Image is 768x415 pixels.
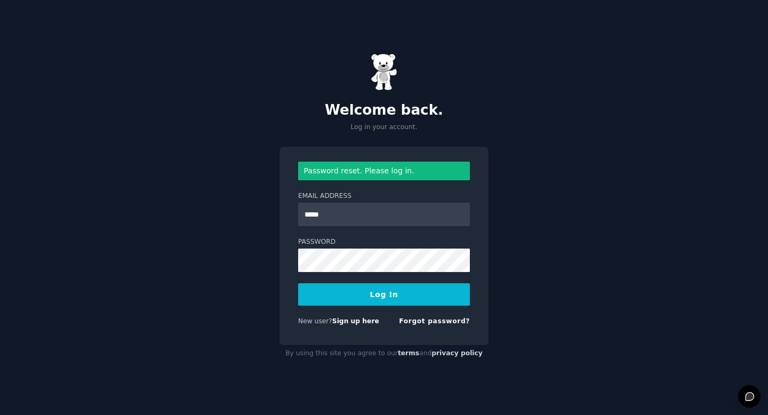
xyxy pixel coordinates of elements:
[298,317,332,325] span: New user?
[279,123,489,132] p: Log in your account.
[279,345,489,362] div: By using this site you agree to our and
[298,283,470,306] button: Log In
[298,191,470,201] label: Email Address
[298,237,470,247] label: Password
[332,317,379,325] a: Sign up here
[431,349,483,357] a: privacy policy
[298,162,470,180] div: Password reset. Please log in.
[371,53,397,91] img: Gummy Bear
[398,349,419,357] a: terms
[279,102,489,119] h2: Welcome back.
[399,317,470,325] a: Forgot password?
